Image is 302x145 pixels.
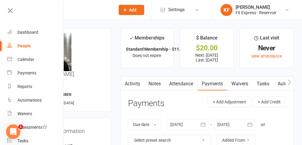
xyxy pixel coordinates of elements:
[119,5,144,15] button: Add
[17,43,31,48] div: People
[129,8,137,12] span: Add
[227,77,253,91] a: Waivers
[128,119,161,130] button: Due date
[133,53,161,58] span: Does not expire
[186,45,228,51] div: $20.00
[253,96,286,107] button: + Add Credit
[236,10,276,15] div: Fit Express - Reservoir
[261,121,265,128] div: or
[196,34,218,45] div: $ Balance
[186,53,228,62] p: Next: [DATE] Last: [DATE]
[120,77,145,91] a: Activity
[7,26,64,39] a: Dashboard
[7,66,64,80] a: Payments
[38,139,103,144] div: Email
[18,125,23,129] span: 1
[17,30,38,35] div: Dashboard
[7,53,64,66] a: Calendar
[208,96,251,107] button: + Add Adjustment
[17,98,42,102] div: Automations
[17,138,28,143] div: Tasks
[35,6,111,14] input: Search...
[6,125,20,139] iframe: Intercom live chat
[198,77,227,91] a: Payments
[7,93,64,107] a: Automations
[7,121,64,134] a: Assessments
[126,47,193,52] strong: Standard Membership - $11.95 p/w
[7,107,64,121] a: Waivers
[17,71,36,75] div: Payments
[221,4,233,16] div: KF
[128,99,165,108] h3: Payments
[17,57,34,62] div: Calendar
[130,35,133,41] i: ✓
[17,84,32,89] div: Reports
[34,33,106,77] h3: [PERSON_NAME]
[130,34,165,45] div: Memberships
[145,77,165,91] a: Notes
[7,80,64,93] a: Reports
[37,126,103,134] h3: Contact information
[17,111,32,116] div: Waivers
[253,77,274,91] a: Tasks
[7,39,64,53] a: People
[17,125,47,130] div: Assessments
[254,34,279,45] div: Last visit
[236,5,276,10] div: [PERSON_NAME]
[246,45,288,51] div: Never
[251,54,282,58] a: view attendance
[168,3,185,17] span: Settings
[165,77,198,91] a: Attendance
